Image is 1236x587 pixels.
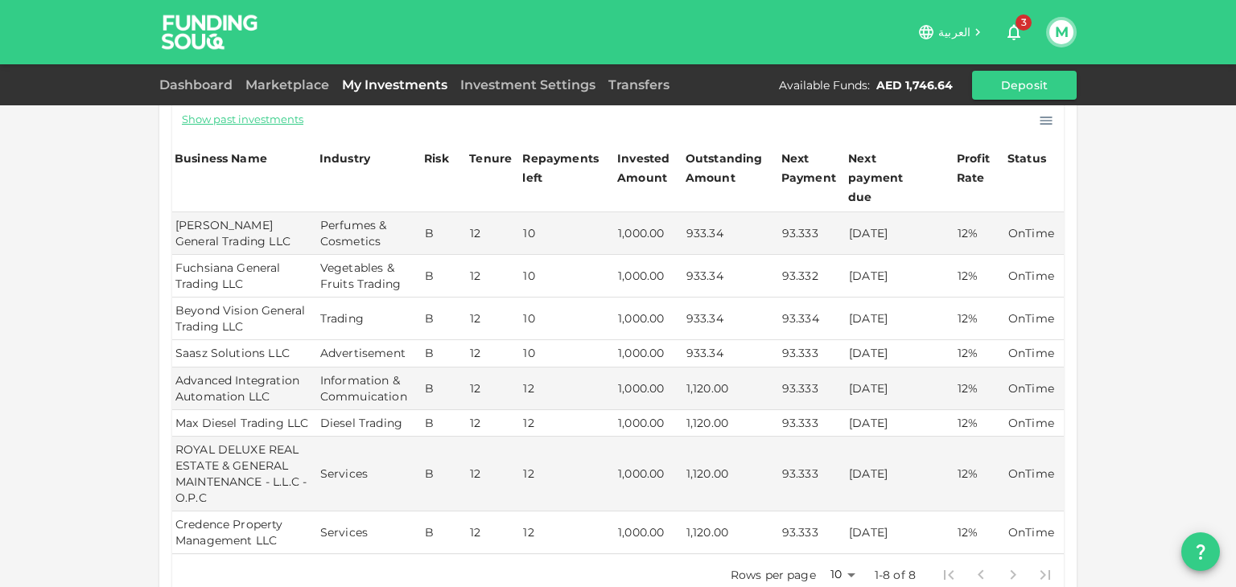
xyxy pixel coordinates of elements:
[467,410,520,437] td: 12
[779,255,846,298] td: 93.332
[317,298,422,340] td: Trading
[779,511,846,554] td: 93.333
[520,298,615,340] td: 10
[469,149,512,168] div: Tenure
[1016,14,1032,31] span: 3
[1005,340,1064,367] td: OnTime
[846,410,954,437] td: [DATE]
[172,511,317,554] td: Credence Property Management LLC
[615,255,683,298] td: 1,000.00
[520,212,615,255] td: 10
[317,255,422,298] td: Vegetables & Fruits Trading
[781,149,843,187] div: Next Payment
[317,212,422,255] td: Perfumes & Cosmetics
[683,410,779,437] td: 1,120.00
[779,77,870,93] div: Available Funds :
[422,255,467,298] td: B
[319,149,370,168] div: Industry
[683,367,779,410] td: 1,120.00
[822,563,861,586] div: 10
[615,511,683,554] td: 1,000.00
[422,437,467,511] td: B
[1005,298,1064,340] td: OnTime
[454,77,602,92] a: Investment Settings
[848,149,929,207] div: Next payment due
[954,410,1005,437] td: 12%
[846,340,954,367] td: [DATE]
[172,340,317,367] td: Saasz Solutions LLC
[954,367,1005,410] td: 12%
[422,410,467,437] td: B
[159,77,239,92] a: Dashboard
[424,149,456,168] div: Risk
[422,340,467,367] td: B
[779,340,846,367] td: 93.333
[422,367,467,410] td: B
[683,437,779,511] td: 1,120.00
[846,298,954,340] td: [DATE]
[779,298,846,340] td: 93.334
[175,149,267,168] div: Business Name
[998,16,1030,48] button: 3
[317,511,422,554] td: Services
[954,340,1005,367] td: 12%
[1005,410,1064,437] td: OnTime
[731,567,816,583] p: Rows per page
[779,367,846,410] td: 93.333
[172,298,317,340] td: Beyond Vision General Trading LLC
[957,149,1003,187] div: Profit Rate
[938,25,970,39] span: العربية
[1049,20,1073,44] button: M
[876,77,953,93] div: AED 1,746.64
[779,437,846,511] td: 93.333
[467,511,520,554] td: 12
[317,340,422,367] td: Advertisement
[617,149,681,187] div: Invested Amount
[683,255,779,298] td: 933.34
[522,149,603,187] div: Repayments left
[467,367,520,410] td: 12
[1005,367,1064,410] td: OnTime
[954,298,1005,340] td: 12%
[1005,511,1064,554] td: OnTime
[615,367,683,410] td: 1,000.00
[172,367,317,410] td: Advanced Integration Automation LLC
[520,511,615,554] td: 12
[467,437,520,511] td: 12
[520,437,615,511] td: 12
[467,298,520,340] td: 12
[1005,437,1064,511] td: OnTime
[615,437,683,511] td: 1,000.00
[172,410,317,437] td: Max Diesel Trading LLC
[520,340,615,367] td: 10
[686,149,766,187] div: Outstanding Amount
[317,410,422,437] td: Diesel Trading
[1007,149,1048,168] div: Status
[615,212,683,255] td: 1,000.00
[846,255,954,298] td: [DATE]
[683,511,779,554] td: 1,120.00
[422,212,467,255] td: B
[172,212,317,255] td: [PERSON_NAME] General Trading LLC
[602,77,676,92] a: Transfers
[182,112,303,127] span: Show past investments
[172,255,317,298] td: Fuchsiana General Trading LLC
[520,367,615,410] td: 12
[615,340,683,367] td: 1,000.00
[779,212,846,255] td: 93.333
[954,212,1005,255] td: 12%
[239,77,336,92] a: Marketplace
[779,410,846,437] td: 93.333
[615,298,683,340] td: 1,000.00
[467,340,520,367] td: 12
[520,410,615,437] td: 12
